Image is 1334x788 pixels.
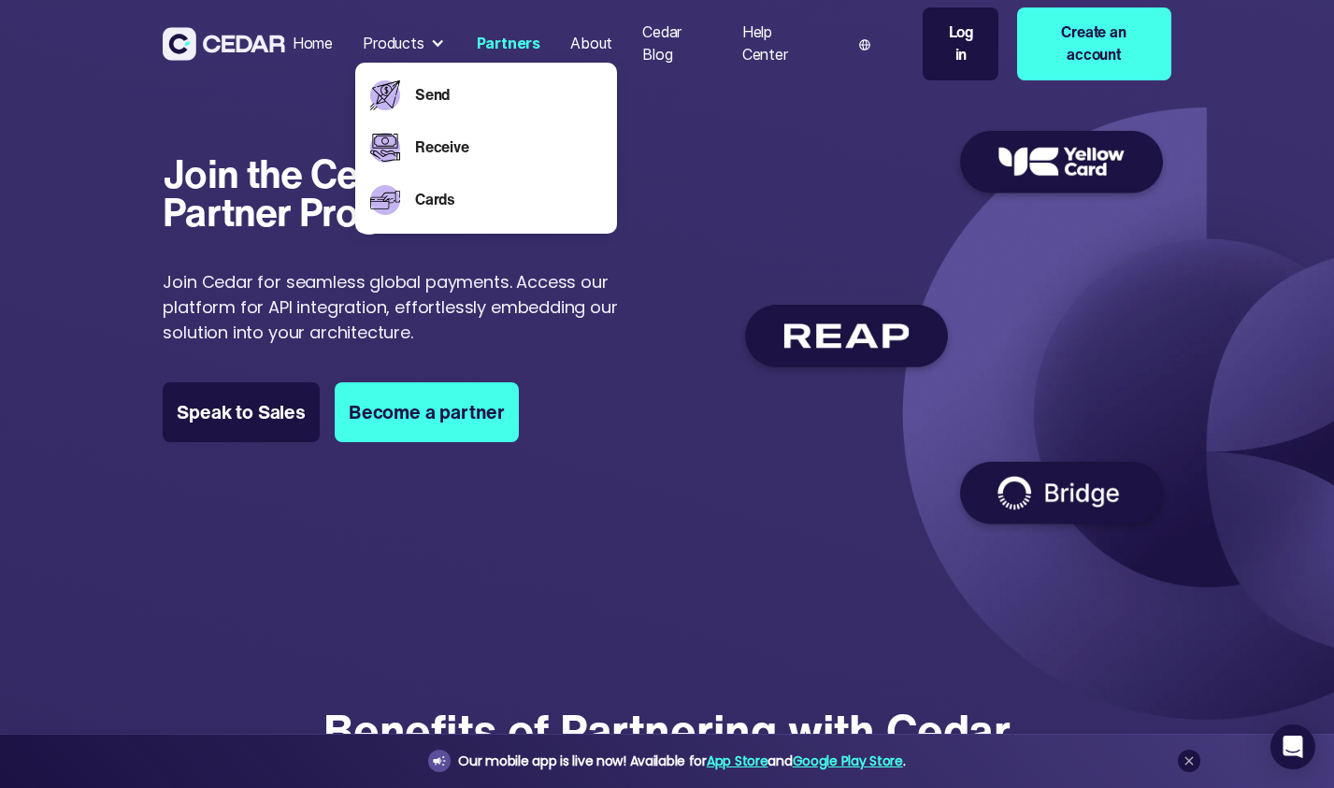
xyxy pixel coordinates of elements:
a: Log in [923,7,998,80]
a: Google Play Store [793,752,903,770]
a: Send [415,84,602,107]
a: Create an account [1017,7,1171,80]
a: Partners [469,23,549,64]
nav: Products [355,63,617,234]
h1: Join the Cedar Partner Program [163,154,462,232]
div: Products [355,25,454,63]
div: About [570,33,612,55]
a: Speak to Sales [163,382,320,442]
a: Receive [415,136,602,159]
a: Become a partner [335,382,519,442]
div: Home [293,33,333,55]
a: Home [285,23,340,64]
div: Products [363,33,424,55]
div: Our mobile app is live now! Available for and . [458,750,905,773]
a: About [563,23,620,64]
div: Open Intercom Messenger [1270,724,1315,769]
div: Cedar Blog [642,21,712,66]
img: announcement [432,753,447,768]
a: Help Center [735,12,825,76]
a: Cedar Blog [635,12,720,76]
a: App Store [707,752,767,770]
div: Partners [477,33,541,55]
div: Log in [941,21,980,66]
p: Join Cedar for seamless global payments. Access our platform for API integration, effortlessly em... [163,269,662,345]
div: Help Center [742,21,818,66]
a: Cards [415,189,602,211]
